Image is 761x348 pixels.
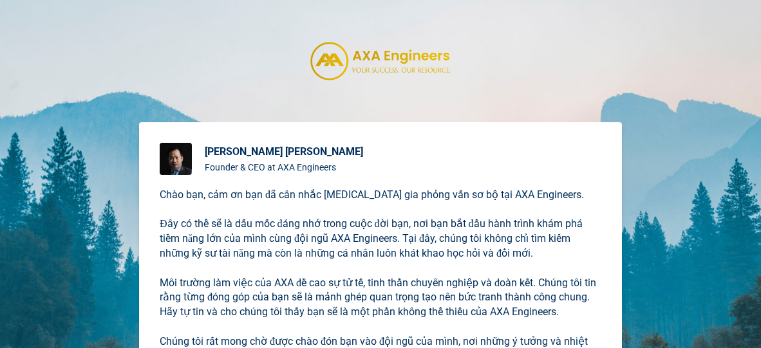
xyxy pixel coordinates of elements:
span: Đây có thể sẽ là dấu mốc đáng nhớ trong cuộc đời bạn, nơi bạn bắt đầu hành trình khám phá tiềm nă... [160,217,585,259]
div: [PERSON_NAME] [PERSON_NAME] [205,144,363,160]
div: Founder & CEO at AXA Engineers [205,161,363,174]
span: Môi trường làm việc của AXA đề cao sự tử tế, tinh thần chuyên nghiệp và đoàn kết. Chúng tôi tin r... [160,277,599,318]
img: https://cdn.bonjoro.com/media/93bdc12e-4aa8-4a07-86ea-ec9922cb8673/aaba2d69-131c-4295-b1f2-c44185... [310,41,451,81]
img: Founder & CEO at AXA Engineers [160,143,192,175]
span: Chào bạn, cảm ơn bạn đã cân nhắc [MEDICAL_DATA] gia phỏng vấn sơ bộ tại AXA Engineers. [160,188,584,201]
